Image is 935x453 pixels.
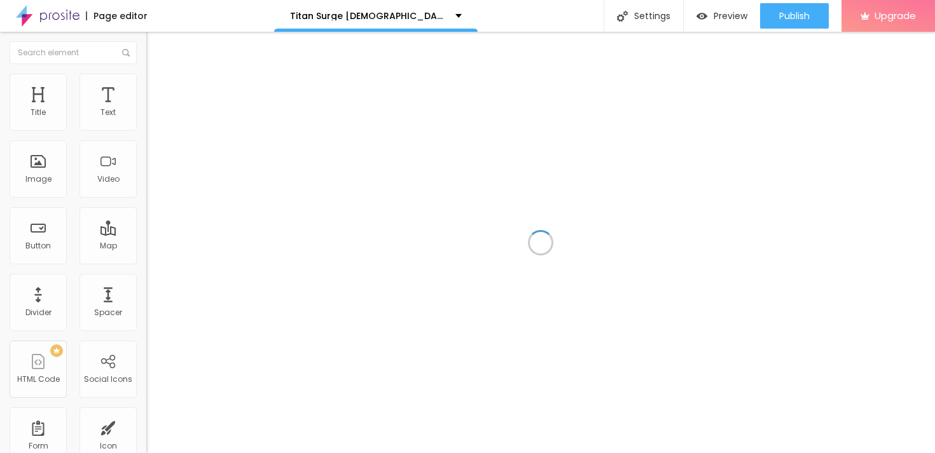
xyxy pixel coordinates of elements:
div: Map [100,241,117,250]
p: Titan Surge [DEMOGRAPHIC_DATA][MEDICAL_DATA]™: The Science Behind [DEMOGRAPHIC_DATA] Stamina and ... [290,11,446,20]
div: Social Icons [84,375,132,384]
div: Divider [25,308,52,317]
span: Publish [779,11,810,21]
div: Icon [100,442,117,450]
span: Upgrade [875,10,916,21]
div: Image [25,175,52,184]
img: Icone [617,11,628,22]
div: Video [97,175,120,184]
button: Publish [760,3,829,29]
div: Title [31,108,46,117]
input: Search element [10,41,137,64]
div: Spacer [94,308,122,317]
button: Preview [684,3,760,29]
div: Form [29,442,48,450]
img: view-1.svg [696,11,707,22]
div: Button [25,241,51,250]
img: Icone [122,49,130,57]
div: Page editor [86,11,148,20]
div: HTML Code [17,375,60,384]
span: Preview [714,11,747,21]
div: Text [100,108,116,117]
